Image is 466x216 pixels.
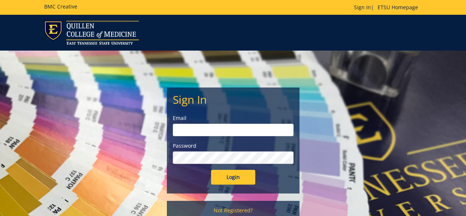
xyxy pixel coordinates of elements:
[211,170,255,185] input: Login
[354,4,371,11] a: Sign In
[173,114,294,122] label: Email
[44,21,139,45] img: ETSU logo
[354,4,422,11] p: |
[374,4,422,11] a: ETSU Homepage
[44,4,77,9] h5: BMC Creative
[173,142,294,150] label: Password
[173,93,294,106] h2: Sign In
